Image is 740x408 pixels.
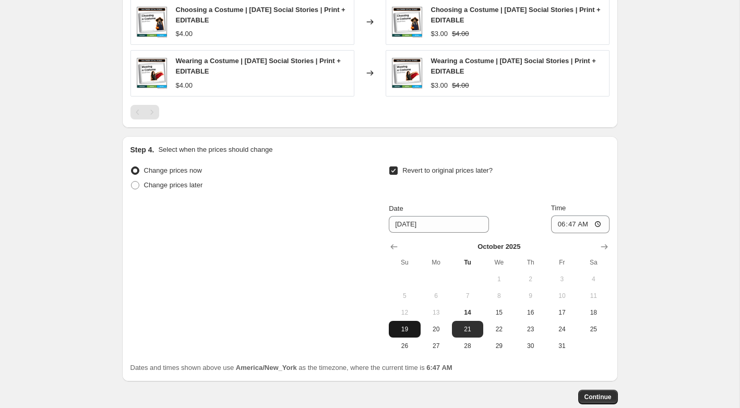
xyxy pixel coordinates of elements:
span: 7 [456,292,479,300]
button: Thursday October 9 2025 [515,287,546,304]
h2: Step 4. [130,145,154,155]
button: Friday October 3 2025 [546,271,578,287]
span: 30 [519,342,542,350]
span: 6 [425,292,448,300]
span: Th [519,258,542,267]
button: Wednesday October 1 2025 [483,271,515,287]
button: Wednesday October 8 2025 [483,287,515,304]
span: 20 [425,325,448,333]
span: 2 [519,275,542,283]
span: Revert to original prices later? [402,166,493,174]
span: 1 [487,275,510,283]
span: 28 [456,342,479,350]
span: 13 [425,308,448,317]
div: $3.00 [431,80,448,91]
p: Select when the prices should change [158,145,272,155]
span: 31 [551,342,574,350]
th: Saturday [578,254,609,271]
span: Su [393,258,416,267]
span: 27 [425,342,448,350]
span: 22 [487,325,510,333]
span: 24 [551,325,574,333]
b: 6:47 AM [426,364,452,371]
span: 9 [519,292,542,300]
input: 10/14/2025 [389,216,489,233]
div: $4.00 [176,80,193,91]
button: Thursday October 16 2025 [515,304,546,321]
span: 12 [393,308,416,317]
span: 11 [582,292,605,300]
button: Saturday October 11 2025 [578,287,609,304]
span: Dates and times shown above use as the timezone, where the current time is [130,364,452,371]
span: 15 [487,308,510,317]
span: Change prices now [144,166,202,174]
button: Monday October 6 2025 [421,287,452,304]
span: 4 [582,275,605,283]
button: Friday October 10 2025 [546,287,578,304]
button: Tuesday October 28 2025 [452,338,483,354]
span: Tu [456,258,479,267]
th: Thursday [515,254,546,271]
span: 26 [393,342,416,350]
div: $3.00 [431,29,448,39]
button: Sunday October 12 2025 [389,304,420,321]
span: Wearing a Costume | [DATE] Social Stories | Print + EDITABLE [176,57,341,75]
th: Friday [546,254,578,271]
span: Change prices later [144,181,203,189]
span: 18 [582,308,605,317]
button: Friday October 17 2025 [546,304,578,321]
span: We [487,258,510,267]
span: 5 [393,292,416,300]
span: Time [551,204,566,212]
img: slide1_565784c3-e3ee-41bc-963c-37c758985875_80x.png [136,57,168,89]
span: Mo [425,258,448,267]
button: Tuesday October 21 2025 [452,321,483,338]
button: Show previous month, September 2025 [387,239,401,254]
th: Sunday [389,254,420,271]
button: Saturday October 4 2025 [578,271,609,287]
button: Saturday October 18 2025 [578,304,609,321]
th: Monday [421,254,452,271]
button: Wednesday October 22 2025 [483,321,515,338]
span: 17 [551,308,574,317]
button: Thursday October 2 2025 [515,271,546,287]
button: Thursday October 23 2025 [515,321,546,338]
span: 10 [551,292,574,300]
span: 14 [456,308,479,317]
button: Wednesday October 15 2025 [483,304,515,321]
img: slide1_565784c3-e3ee-41bc-963c-37c758985875_80x.png [391,57,423,89]
b: America/New_York [236,364,297,371]
span: Choosing a Costume | [DATE] Social Stories | Print + EDITABLE [176,6,345,24]
span: 8 [487,292,510,300]
span: Sa [582,258,605,267]
span: Continue [584,393,612,401]
span: Fr [551,258,574,267]
th: Tuesday [452,254,483,271]
button: Thursday October 30 2025 [515,338,546,354]
button: Monday October 13 2025 [421,304,452,321]
button: Monday October 27 2025 [421,338,452,354]
button: Friday October 24 2025 [546,321,578,338]
button: Continue [578,390,618,404]
span: Choosing a Costume | [DATE] Social Stories | Print + EDITABLE [431,6,601,24]
button: Show next month, November 2025 [597,239,612,254]
button: Saturday October 25 2025 [578,321,609,338]
div: $4.00 [176,29,193,39]
th: Wednesday [483,254,515,271]
span: 16 [519,308,542,317]
button: Sunday October 19 2025 [389,321,420,338]
button: Monday October 20 2025 [421,321,452,338]
img: slide1_e79b4f8b-db97-42a5-b603-6ac40722c7ca_80x.png [391,6,423,38]
span: 29 [487,342,510,350]
nav: Pagination [130,105,159,119]
input: 12:00 [551,215,610,233]
button: Sunday October 5 2025 [389,287,420,304]
span: 25 [582,325,605,333]
span: 23 [519,325,542,333]
span: 21 [456,325,479,333]
span: 3 [551,275,574,283]
img: slide1_e79b4f8b-db97-42a5-b603-6ac40722c7ca_80x.png [136,6,168,38]
button: Tuesday October 7 2025 [452,287,483,304]
button: Friday October 31 2025 [546,338,578,354]
button: Wednesday October 29 2025 [483,338,515,354]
